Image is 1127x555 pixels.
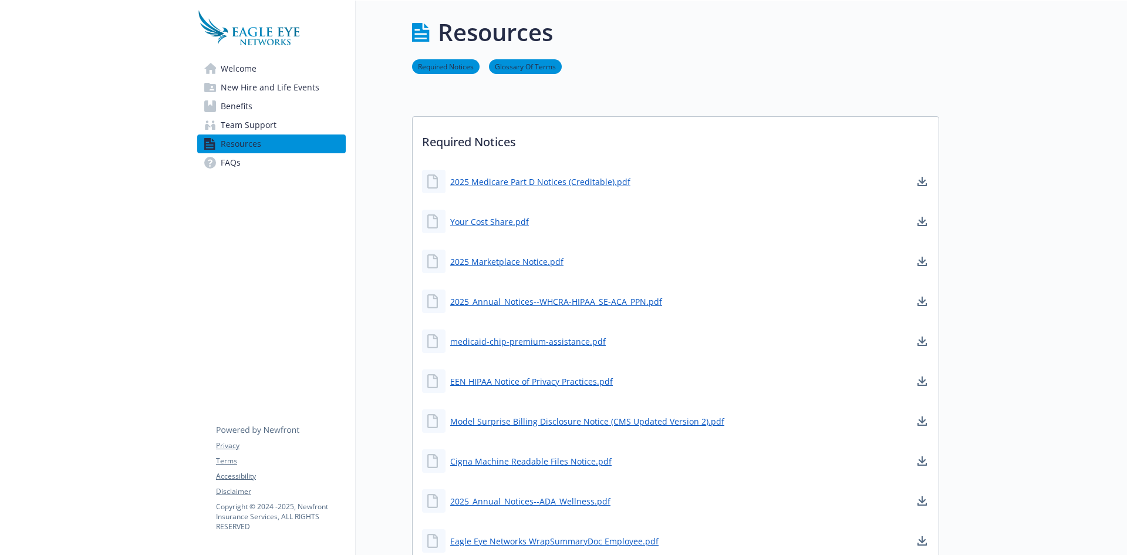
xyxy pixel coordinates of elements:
a: 2025_Annual_Notices--ADA_Wellness.pdf [450,495,610,507]
a: 2025 Medicare Part D Notices (Creditable).pdf [450,176,630,188]
a: 2025 Marketplace Notice.pdf [450,255,563,268]
a: download document [915,494,929,508]
a: EEN HIPAA Notice of Privacy Practices.pdf [450,375,613,388]
a: Privacy [216,440,345,451]
a: Your Cost Share.pdf [450,216,529,228]
span: Resources [221,134,261,153]
span: Benefits [221,97,252,116]
a: medicaid-chip-premium-assistance.pdf [450,335,606,348]
a: Glossary Of Terms [489,60,562,72]
a: Welcome [197,59,346,78]
a: download document [915,534,929,548]
a: download document [915,334,929,348]
span: Team Support [221,116,276,134]
a: download document [915,454,929,468]
a: Accessibility [216,471,345,482]
a: download document [915,214,929,228]
a: Required Notices [412,60,480,72]
a: Terms [216,456,345,466]
a: download document [915,294,929,308]
h1: Resources [438,15,553,50]
span: New Hire and Life Events [221,78,319,97]
a: Resources [197,134,346,153]
a: Team Support [197,116,346,134]
a: Cigna Machine Readable Files Notice.pdf [450,455,612,467]
a: Disclaimer [216,486,345,497]
p: Copyright © 2024 - 2025 , Newfront Insurance Services, ALL RIGHTS RESERVED [216,502,345,532]
p: Required Notices [413,117,939,160]
span: FAQs [221,153,241,172]
a: Benefits [197,97,346,116]
a: 2025_Annual_Notices--WHCRA-HIPAA_SE-ACA_PPN.pdf [450,295,662,308]
a: download document [915,174,929,189]
a: New Hire and Life Events [197,78,346,97]
span: Welcome [221,59,257,78]
a: Model Surprise Billing Disclosure Notice (CMS Updated Version 2).pdf [450,415,724,428]
a: Eagle Eye Networks WrapSummaryDoc Employee.pdf [450,535,659,547]
a: FAQs [197,153,346,172]
a: download document [915,254,929,268]
a: download document [915,414,929,428]
a: download document [915,374,929,388]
